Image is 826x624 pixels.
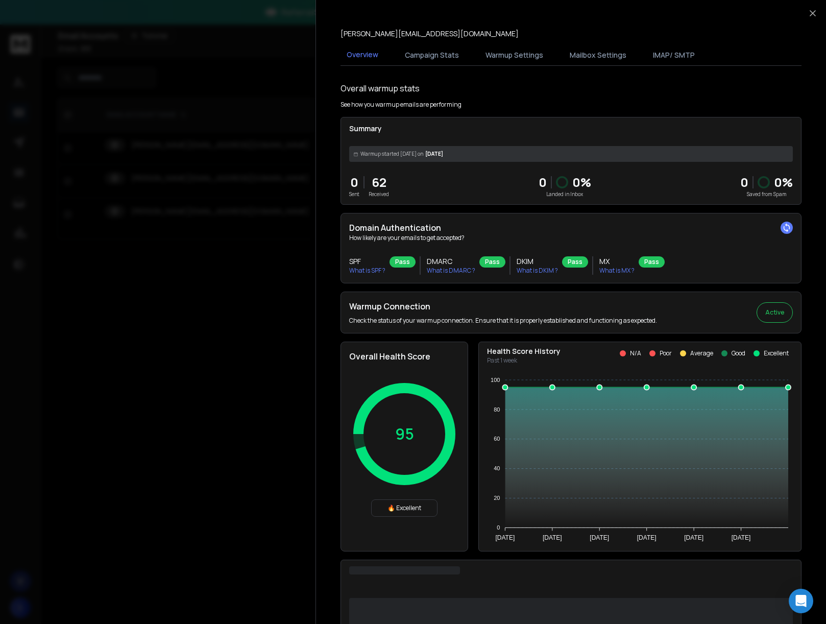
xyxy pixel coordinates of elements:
[764,349,789,357] p: Excellent
[349,350,459,363] h2: Overall Health Score
[564,44,633,66] button: Mailbox Settings
[427,256,475,267] h3: DMARC
[427,267,475,275] p: What is DMARC ?
[349,234,793,242] p: How likely are your emails to get accepted?
[495,534,515,541] tspan: [DATE]
[660,349,672,357] p: Poor
[341,29,519,39] p: [PERSON_NAME][EMAIL_ADDRESS][DOMAIN_NAME]
[360,150,423,158] span: Warmup started [DATE] on
[479,44,549,66] button: Warmup Settings
[395,425,414,443] p: 95
[371,499,438,517] div: 🔥 Excellent
[690,349,713,357] p: Average
[341,101,461,109] p: See how you warmup emails are performing
[390,256,416,268] div: Pass
[487,356,561,365] p: Past 1 week
[369,190,389,198] p: Received
[740,190,793,198] p: Saved from Spam
[349,146,793,162] div: [DATE]
[494,495,500,501] tspan: 20
[774,174,793,190] p: 0 %
[349,124,793,134] p: Summary
[543,534,562,541] tspan: [DATE]
[539,174,547,190] p: 0
[732,349,745,357] p: Good
[341,82,420,94] h1: Overall warmup stats
[539,190,591,198] p: Landed in Inbox
[349,300,657,313] h2: Warmup Connection
[494,465,500,471] tspan: 40
[349,317,657,325] p: Check the status of your warmup connection. Ensure that it is properly established and functionin...
[487,346,561,356] p: Health Score History
[479,256,505,268] div: Pass
[491,377,500,383] tspan: 100
[349,256,385,267] h3: SPF
[599,267,635,275] p: What is MX ?
[494,436,500,442] tspan: 60
[369,174,389,190] p: 62
[349,222,793,234] h2: Domain Authentication
[630,349,641,357] p: N/A
[497,524,500,531] tspan: 0
[789,589,813,613] div: Open Intercom Messenger
[732,534,751,541] tspan: [DATE]
[562,256,588,268] div: Pass
[599,256,635,267] h3: MX
[590,534,609,541] tspan: [DATE]
[349,190,359,198] p: Sent
[349,174,359,190] p: 0
[517,256,558,267] h3: DKIM
[637,534,657,541] tspan: [DATE]
[349,267,385,275] p: What is SPF ?
[572,174,591,190] p: 0 %
[494,406,500,413] tspan: 80
[341,43,384,67] button: Overview
[399,44,465,66] button: Campaign Stats
[647,44,701,66] button: IMAP/ SMTP
[639,256,665,268] div: Pass
[740,174,748,190] strong: 0
[757,302,793,323] button: Active
[684,534,703,541] tspan: [DATE]
[517,267,558,275] p: What is DKIM ?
